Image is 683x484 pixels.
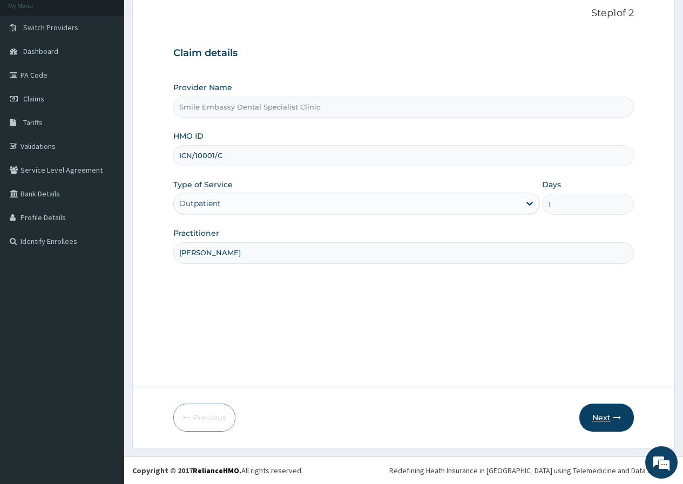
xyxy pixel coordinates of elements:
input: Enter HMO ID [173,145,634,166]
label: HMO ID [173,131,204,141]
span: Claims [23,94,44,104]
label: Days [542,179,561,190]
strong: Copyright © 2017 . [132,466,241,475]
div: Chat with us now [56,60,181,74]
img: d_794563401_company_1708531726252_794563401 [20,54,44,81]
textarea: Type your message and hit 'Enter' [5,295,206,332]
label: Type of Service [173,179,233,190]
button: Next [579,404,634,432]
label: Provider Name [173,82,232,93]
label: Practitioner [173,228,219,238]
span: Dashboard [23,46,58,56]
footer: All rights reserved. [124,456,683,484]
span: Switch Providers [23,23,78,32]
a: RelianceHMO [193,466,239,475]
h3: Claim details [173,47,634,59]
span: Tariffs [23,118,43,127]
div: Outpatient [179,198,221,209]
p: Step 1 of 2 [173,8,634,19]
span: We're online! [63,136,149,245]
div: Minimize live chat window [177,5,203,31]
input: Enter Name [173,242,634,263]
div: Redefining Heath Insurance in [GEOGRAPHIC_DATA] using Telemedicine and Data Science! [389,465,675,476]
button: Previous [173,404,235,432]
